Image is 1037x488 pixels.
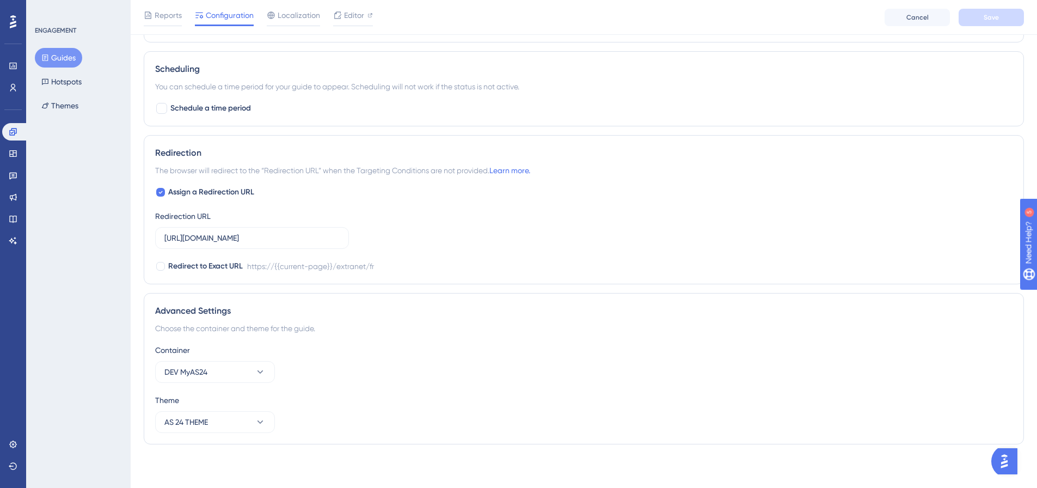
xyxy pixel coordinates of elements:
span: Editor [344,9,364,22]
div: Redirection [155,147,1013,160]
button: AS 24 THEME [155,411,275,433]
div: Scheduling [155,63,1013,76]
div: You can schedule a time period for your guide to appear. Scheduling will not work if the status i... [155,80,1013,93]
button: Hotspots [35,72,88,91]
div: Redirection URL [155,210,211,223]
span: DEV MyAS24 [164,365,207,379]
span: The browser will redirect to the “Redirection URL” when the Targeting Conditions are not provided. [155,164,530,177]
button: Cancel [885,9,950,26]
span: Reports [155,9,182,22]
div: ENGAGEMENT [35,26,76,35]
button: DEV MyAS24 [155,361,275,383]
button: Themes [35,96,85,115]
span: Configuration [206,9,254,22]
button: Guides [35,48,82,68]
span: Schedule a time period [170,102,251,115]
span: Assign a Redirection URL [168,186,254,199]
span: Save [984,13,999,22]
span: Localization [278,9,320,22]
div: 5 [76,5,79,14]
span: Redirect to Exact URL [168,260,243,273]
span: AS 24 THEME [164,416,208,429]
div: Theme [155,394,1013,407]
button: Save [959,9,1024,26]
div: https://{{current-page}}/extranet/fr [247,260,374,273]
div: Choose the container and theme for the guide. [155,322,1013,335]
span: Need Help? [26,3,68,16]
a: Learn more. [489,166,530,175]
input: https://www.example.com/ [164,232,340,244]
div: Advanced Settings [155,304,1013,318]
div: Container [155,344,1013,357]
iframe: UserGuiding AI Assistant Launcher [991,445,1024,478]
span: Cancel [906,13,929,22]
